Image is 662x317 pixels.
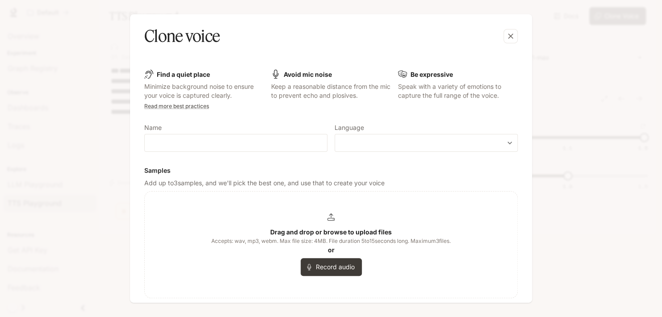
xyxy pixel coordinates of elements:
b: Be expressive [411,71,453,78]
h5: Clone voice [144,25,220,47]
b: or [328,246,335,254]
p: Add up to 3 samples, and we'll pick the best one, and use that to create your voice [144,179,518,188]
button: Record audio [301,258,362,276]
b: Find a quiet place [157,71,210,78]
div: ​ [335,138,517,147]
p: Language [335,125,364,131]
h6: Samples [144,166,518,175]
b: Drag and drop or browse to upload files [270,228,392,236]
p: Speak with a variety of emotions to capture the full range of the voice. [398,82,518,100]
span: Accepts: wav, mp3, webm. Max file size: 4MB. File duration 5 to 15 seconds long. Maximum 3 files. [211,237,451,246]
p: Name [144,125,162,131]
a: Read more best practices [144,103,209,109]
b: Avoid mic noise [284,71,332,78]
p: Keep a reasonable distance from the mic to prevent echo and plosives. [271,82,391,100]
p: Minimize background noise to ensure your voice is captured clearly. [144,82,264,100]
